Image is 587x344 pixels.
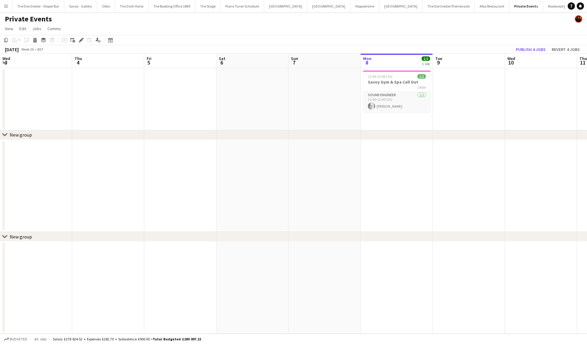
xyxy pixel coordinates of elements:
[2,25,16,33] a: View
[218,59,225,66] span: 6
[513,46,548,53] button: Publish 4 jobs
[115,0,148,12] button: The Dark Horse
[307,0,350,12] button: [GEOGRAPHIC_DATA]
[509,0,543,12] button: Private Events
[153,337,201,341] span: Total Budgeted £280 007.22
[5,14,52,24] h1: Private Events
[75,56,82,61] span: Thu
[10,132,32,138] div: New group
[219,56,225,61] span: Sat
[506,59,515,66] span: 10
[147,56,152,61] span: Fri
[12,0,64,12] button: The Dorchester - Vesper Bar
[422,56,430,61] span: 1/1
[549,46,582,53] button: Revert 4 jobs
[363,92,431,112] app-card-role: Sound Engineer1/111:00-12:00 (1h)[PERSON_NAME]
[368,74,392,79] span: 11:00-12:00 (1h)
[47,26,61,31] span: Comms
[74,59,82,66] span: 4
[5,46,19,52] div: [DATE]
[195,0,221,12] button: The Stage
[33,337,48,341] span: All jobs
[475,0,509,12] button: Alba Restaurant
[290,59,298,66] span: 7
[97,0,115,12] button: Oblix
[64,0,97,12] button: Savoy - Gallery
[579,59,587,66] span: 11
[507,56,515,61] span: Wed
[379,0,423,12] button: [GEOGRAPHIC_DATA]
[423,0,475,12] button: The Dorchester Promenade
[350,0,379,12] button: Hippodrome
[146,59,152,66] span: 5
[264,0,307,12] button: [GEOGRAPHIC_DATA]
[30,25,44,33] a: Jobs
[20,47,35,52] span: Week 36
[19,26,26,31] span: Edit
[363,56,372,61] span: Mon
[45,25,63,33] a: Comms
[32,26,41,31] span: Jobs
[148,0,195,12] button: The Booking Office 1869
[362,59,372,66] span: 8
[363,79,431,85] h3: Savoy Gym & Spa Call Out
[2,56,10,61] span: Wed
[435,56,442,61] span: Tue
[575,15,582,23] app-user-avatar: Celine Amara
[434,59,442,66] span: 9
[37,47,43,52] div: BST
[3,336,28,342] button: Budgeted
[579,56,587,61] span: Thu
[2,59,10,66] span: 3
[5,26,13,31] span: View
[17,25,29,33] a: Edit
[417,85,426,90] span: 1 Role
[53,337,201,341] div: Salary £278 824.52 + Expenses £282.70 + Subsistence £900.00 =
[291,56,298,61] span: Sun
[417,74,426,79] span: 1/1
[221,0,264,12] button: Piano Tuner Schedule
[10,234,32,240] div: New group
[363,71,431,112] app-job-card: 11:00-12:00 (1h)1/1Savoy Gym & Spa Call Out1 RoleSound Engineer1/111:00-12:00 (1h)[PERSON_NAME]
[422,62,430,66] div: 1 Job
[10,337,27,341] span: Budgeted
